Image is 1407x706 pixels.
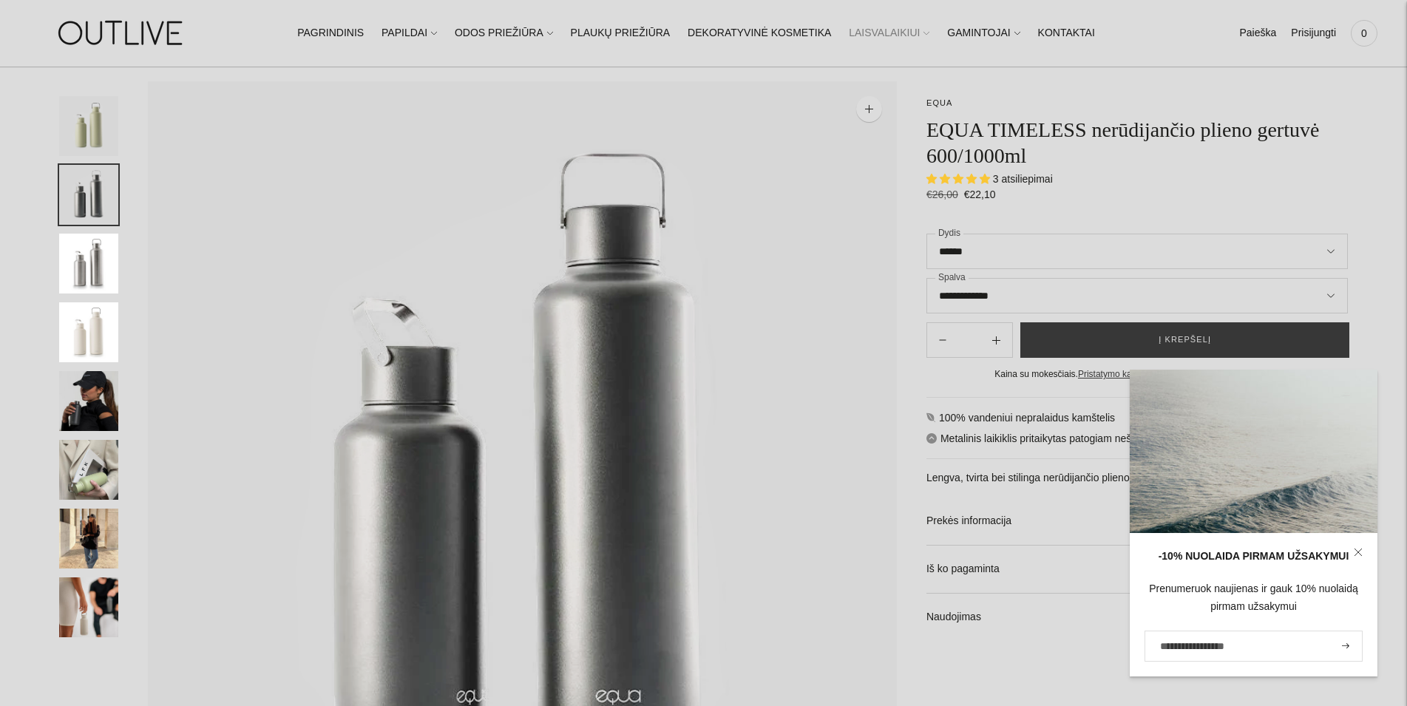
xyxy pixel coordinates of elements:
[926,367,1348,382] div: Kaina su mokesčiais. apskaičiuojama apmokėjimo metu.
[59,234,118,293] button: Translation missing: en.general.accessibility.image_thumbail
[1020,322,1349,358] button: Į krepšelį
[59,96,118,156] button: Translation missing: en.general.accessibility.image_thumbail
[571,17,671,50] a: PLAUKŲ PRIEŽIŪRA
[1354,23,1374,44] span: 0
[455,17,553,50] a: ODOS PRIEŽIŪRA
[958,330,980,351] input: Product quantity
[947,17,1020,50] a: GAMINTOJAI
[59,302,118,362] button: Translation missing: en.general.accessibility.image_thumbail
[964,189,996,200] span: €22,10
[1159,333,1211,347] span: Į krepšelį
[1078,369,1144,379] a: Pristatymo kaina
[993,173,1053,185] span: 3 atsiliepimai
[926,546,1348,593] a: Iš ko pagaminta
[59,165,118,225] button: Translation missing: en.general.accessibility.image_thumbail
[1239,17,1276,50] a: Paieška
[1351,17,1377,50] a: 0
[926,498,1348,545] a: Prekės informacija
[59,440,118,500] button: Translation missing: en.general.accessibility.image_thumbail
[926,594,1348,641] a: Naudojimas
[926,117,1348,169] h1: EQUA TIMELESS nerūdijančio plieno gertuvė 600/1000ml
[59,509,118,568] button: Translation missing: en.general.accessibility.image_thumbail
[980,322,1012,358] button: Subtract product quantity
[926,397,1348,641] div: 100% vandeniui nepralaidus kamštelis Metalinis laikiklis pritaikytas patogiam nešiojimui
[297,17,364,50] a: PAGRINDINIS
[1291,17,1336,50] a: Prisijungti
[926,469,1348,487] p: Lengva, tvirta bei stilinga nerūdijančio plieno gertuvė.
[926,173,993,185] span: 5.00 stars
[1145,548,1363,566] div: -10% NUOLAIDA PIRMAM UŽSAKYMUI
[382,17,437,50] a: PAPILDAI
[688,17,831,50] a: DEKORATYVINĖ KOSMETIKA
[1145,580,1363,616] div: Prenumeruok naujienas ir gauk 10% nuolaidą pirmam užsakymui
[849,17,929,50] a: LAISVALAIKIUI
[59,371,118,431] button: Translation missing: en.general.accessibility.image_thumbail
[926,98,953,107] a: EQUA
[926,189,958,200] s: €26,00
[59,577,118,637] button: Translation missing: en.general.accessibility.image_thumbail
[927,322,958,358] button: Add product quantity
[30,7,214,58] img: OUTLIVE
[1038,17,1095,50] a: KONTAKTAI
